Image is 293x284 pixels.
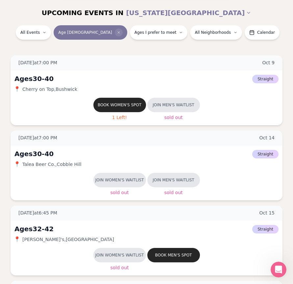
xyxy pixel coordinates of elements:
[147,98,200,112] button: Join men's waitlist
[110,265,129,270] span: Sold Out
[259,134,275,141] span: Oct 14
[262,59,275,66] span: Oct 9
[18,59,57,66] span: [DATE] at 7:00 PM
[22,161,82,168] span: Talea Beer Co. , Cobble Hill
[20,30,40,35] span: All Events
[14,224,54,233] div: Ages 32-42
[130,25,188,40] button: Ages I prefer to meet
[22,86,77,92] span: Cherry on Top , Bushwick
[115,29,123,36] span: Clear age
[54,25,127,40] button: Age [DEMOGRAPHIC_DATA]Clear age
[14,74,54,83] div: Ages 30-40
[22,236,114,243] span: [PERSON_NAME]'s , [GEOGRAPHIC_DATA]
[245,25,280,40] button: Calendar
[271,262,286,277] iframe: Intercom live chat
[164,190,183,195] span: Sold Out
[112,115,127,120] span: 1 Left!
[93,173,146,187] button: Join women's waitlist
[18,134,57,141] span: [DATE] at 7:00 PM
[252,75,279,83] span: Straight
[259,210,275,216] span: Oct 15
[14,87,20,92] span: 📍
[252,225,279,233] span: Straight
[14,162,20,167] span: 📍
[18,210,57,216] span: [DATE] at 6:45 PM
[147,173,200,187] button: Join men's waitlist
[16,25,51,40] button: All Events
[110,190,129,195] span: Sold Out
[126,6,251,20] button: [US_STATE][GEOGRAPHIC_DATA]
[14,237,20,242] span: 📍
[42,8,124,17] span: UPCOMING EVENTS IN
[93,98,146,112] button: Book women's spot
[147,248,200,262] button: Book men's spot
[195,30,231,35] span: All Neighborhoods
[257,30,275,35] span: Calendar
[58,30,112,35] span: Age [DEMOGRAPHIC_DATA]
[14,149,54,158] div: Ages 30-40
[164,115,183,120] span: Sold Out
[134,30,177,35] span: Ages I prefer to meet
[93,248,146,262] button: Join women's waitlist
[252,150,279,158] span: Straight
[190,25,242,40] button: All Neighborhoods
